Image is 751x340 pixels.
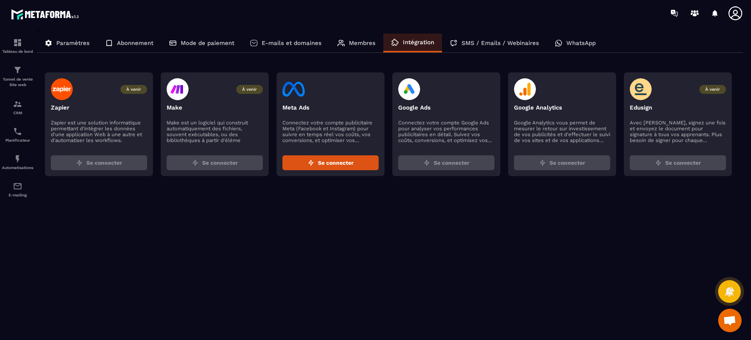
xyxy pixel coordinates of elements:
img: formation [13,99,22,109]
a: schedulerschedulerPlanificateur [2,121,33,148]
img: formation [13,65,22,75]
img: email [13,182,22,191]
p: Make [167,104,263,111]
img: scheduler [13,127,22,136]
img: edusign-logo.5fe905fa.svg [630,78,652,100]
p: Tableau de bord [2,49,33,54]
a: formationformationTunnel de vente Site web [2,59,33,94]
p: Google Analytics [514,104,610,111]
p: WhatsApp [566,40,596,47]
button: Se connecter [398,155,494,170]
p: Intégration [403,39,434,46]
img: zapier-logo.003d59f5.svg [51,78,73,100]
img: zap.8ac5aa27.svg [192,160,198,166]
p: Avec [PERSON_NAME], signez une fois et envoyez le document pour signature à tous vos apprenants. ... [630,120,726,143]
button: Se connecter [282,155,379,170]
p: Meta Ads [282,104,379,111]
p: Connectez votre compte Google Ads pour analyser vos performances publicitaires en détail. Suivez ... [398,120,494,143]
img: facebook-logo.eb727249.svg [282,78,305,100]
p: Paramètres [56,40,90,47]
div: > [37,26,743,188]
p: E-mails et domaines [262,40,322,47]
p: Planificateur [2,138,33,142]
button: Se connecter [514,155,610,170]
img: zap.8ac5aa27.svg [655,160,661,166]
span: Se connecter [86,159,122,167]
p: Automatisations [2,166,33,170]
p: Zapier [51,104,147,111]
span: Se connecter [665,159,701,167]
p: Google Analytics vous permet de mesurer le retour sur investissement de vos publicités et d'effec... [514,120,610,143]
button: Se connecter [630,155,726,170]
p: E-mailing [2,193,33,197]
p: Tunnel de vente Site web [2,77,33,88]
a: emailemailE-mailing [2,176,33,203]
p: Google Ads [398,104,494,111]
img: automations [13,154,22,164]
img: zap.8ac5aa27.svg [539,160,546,166]
span: Se connecter [202,159,238,167]
p: CRM [2,111,33,115]
span: Se connecter [550,159,585,167]
p: Edusign [630,104,726,111]
p: Make est un logiciel qui construit automatiquement des fichiers, souvent exécutables, ou des bibl... [167,120,263,143]
a: formationformationTableau de bord [2,32,33,59]
span: À venir [120,85,147,94]
span: À venir [236,85,263,94]
img: make-logo.47d65c36.svg [167,78,189,100]
img: google-ads-logo.4cdbfafa.svg [398,78,420,100]
img: google-analytics-logo.594682c4.svg [514,78,536,100]
img: logo [11,7,81,22]
img: zap.8ac5aa27.svg [308,160,314,166]
span: Se connecter [434,159,469,167]
span: Se connecter [318,159,354,167]
p: Zapier est une solution informatique permettant d'intégrer les données d'une application Web à un... [51,120,147,143]
img: formation [13,38,22,47]
p: Mode de paiement [181,40,234,47]
button: Se connecter [167,155,263,170]
a: automationsautomationsAutomatisations [2,148,33,176]
img: zap.8ac5aa27.svg [76,160,83,166]
p: Membres [349,40,375,47]
img: zap.8ac5aa27.svg [424,160,430,166]
button: Se connecter [51,155,147,170]
p: Connectez votre compte publicitaire Meta (Facebook et Instagram) pour suivre en temps réel vos co... [282,120,379,143]
div: Ouvrir le chat [718,309,742,332]
p: Abonnement [117,40,153,47]
span: À venir [699,85,726,94]
p: SMS / Emails / Webinaires [462,40,539,47]
a: formationformationCRM [2,94,33,121]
